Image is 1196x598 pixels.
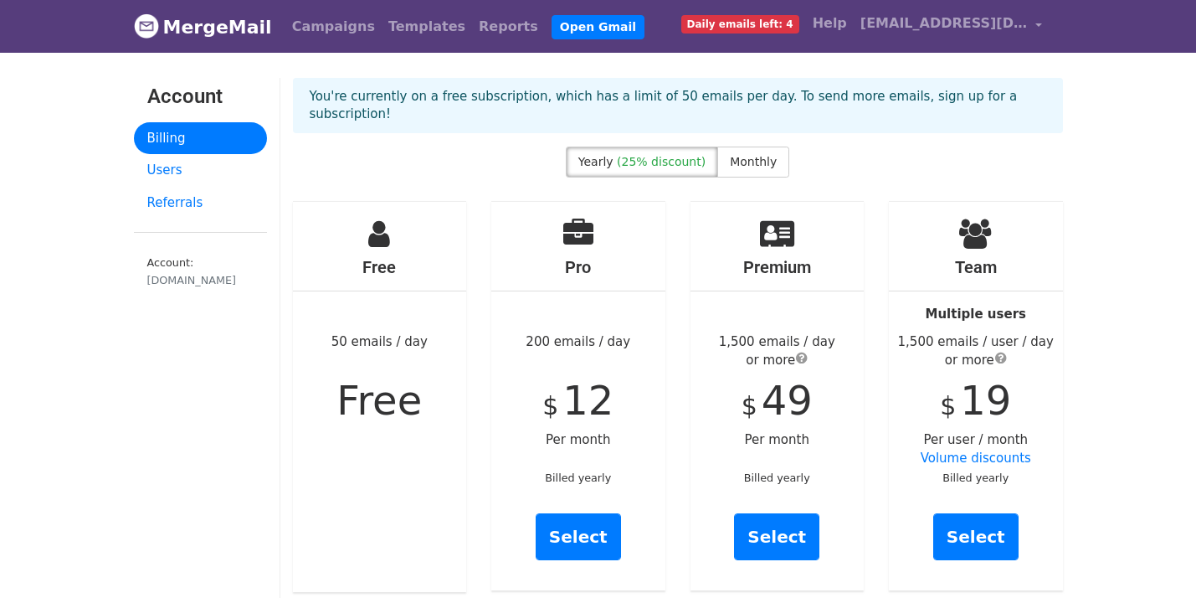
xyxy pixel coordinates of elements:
[336,377,422,424] span: Free
[293,202,467,592] div: 50 emails / day
[293,257,467,277] h4: Free
[744,472,810,484] small: Billed yearly
[491,257,665,277] h4: Pro
[806,7,854,40] a: Help
[690,202,865,590] div: Per month
[762,377,813,424] span: 49
[545,472,611,484] small: Billed yearly
[134,154,267,187] a: Users
[134,122,267,155] a: Billing
[889,202,1063,590] div: Per user / month
[491,202,665,590] div: 200 emails / day Per month
[147,85,254,109] h3: Account
[926,307,1026,322] strong: Multiple users
[134,187,267,219] a: Referrals
[562,377,613,424] span: 12
[889,333,1063,370] div: 1,500 emails / user / day or more
[675,7,806,40] a: Daily emails left: 4
[536,513,621,560] a: Select
[552,15,644,39] a: Open Gmail
[742,391,757,420] span: $
[860,13,1028,34] span: [EMAIL_ADDRESS][DOMAIN_NAME]
[542,391,558,420] span: $
[921,451,1031,466] a: Volume discounts
[854,7,1050,46] a: [EMAIL_ADDRESS][DOMAIN_NAME]
[134,13,159,39] img: MergeMail logo
[933,513,1019,560] a: Select
[617,155,706,168] span: (25% discount)
[147,272,254,288] div: [DOMAIN_NAME]
[942,472,1009,484] small: Billed yearly
[578,155,613,168] span: Yearly
[889,257,1063,277] h4: Team
[730,155,777,168] span: Monthly
[134,9,272,44] a: MergeMail
[285,10,382,44] a: Campaigns
[690,257,865,277] h4: Premium
[147,256,254,288] small: Account:
[690,333,865,370] div: 1,500 emails / day or more
[940,391,956,420] span: $
[382,10,472,44] a: Templates
[310,88,1046,123] p: You're currently on a free subscription, which has a limit of 50 emails per day. To send more ema...
[734,513,819,560] a: Select
[681,15,799,34] span: Daily emails left: 4
[472,10,545,44] a: Reports
[960,377,1011,424] span: 19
